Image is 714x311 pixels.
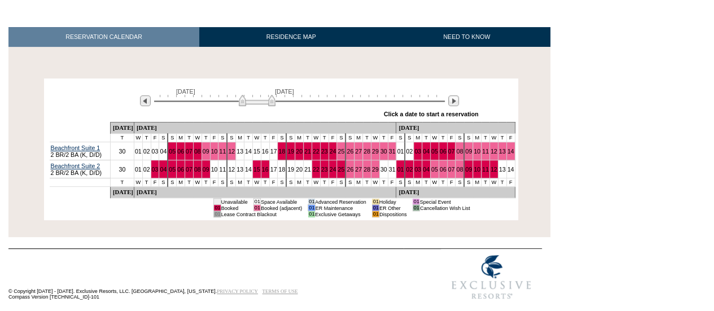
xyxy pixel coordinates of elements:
[203,166,209,173] a: 09
[422,134,431,142] td: T
[295,178,304,187] td: M
[405,134,413,142] td: S
[338,166,344,173] a: 25
[227,134,235,142] td: S
[456,148,463,155] a: 08
[474,148,480,155] a: 10
[134,134,142,142] td: W
[481,178,490,187] td: T
[252,178,261,187] td: W
[396,134,405,142] td: S
[489,178,498,187] td: W
[219,166,226,173] a: 11
[202,178,210,187] td: T
[337,134,345,142] td: S
[177,166,184,173] a: 06
[262,288,298,294] a: TERMS OF USE
[431,148,438,155] a: 05
[287,148,294,155] a: 19
[397,166,404,173] a: 01
[152,166,159,173] a: 03
[379,211,407,217] td: Dispositions
[345,134,354,142] td: S
[313,148,319,155] a: 22
[176,88,195,95] span: [DATE]
[423,166,430,173] a: 04
[308,199,315,205] td: 01
[202,134,210,142] td: T
[119,148,125,155] a: 30
[169,166,176,173] a: 05
[489,134,498,142] td: W
[219,148,226,155] a: 11
[347,148,353,155] a: 26
[262,166,269,173] a: 16
[413,199,419,205] td: 01
[134,178,142,187] td: W
[448,95,459,106] img: Next
[110,134,134,142] td: T
[236,134,244,142] td: M
[269,178,278,187] td: F
[315,205,366,211] td: ER Maintenance
[490,148,497,155] a: 12
[315,199,366,205] td: Advanced Reservation
[389,166,396,173] a: 31
[414,134,422,142] td: M
[304,166,311,173] a: 21
[261,199,303,205] td: Space Available
[448,148,455,155] a: 07
[396,178,405,187] td: S
[345,178,354,187] td: S
[287,166,294,173] a: 19
[262,148,269,155] a: 16
[313,166,319,173] a: 22
[110,178,134,187] td: T
[371,178,379,187] td: W
[221,199,248,205] td: Unavailable
[321,166,328,173] a: 23
[50,142,111,160] td: 2 BR/2 BA (K, D/D)
[160,148,167,155] a: 04
[380,166,387,173] a: 30
[185,178,193,187] td: T
[423,148,430,155] a: 04
[414,166,421,173] a: 03
[236,166,243,173] a: 13
[363,134,371,142] td: T
[278,148,285,155] a: 18
[379,205,407,211] td: ER Other
[397,148,404,155] a: 01
[110,187,134,198] td: [DATE]
[498,178,506,187] td: T
[498,134,506,142] td: T
[507,148,514,155] a: 14
[270,148,277,155] a: 17
[441,249,542,305] img: Exclusive Resorts
[405,178,413,187] td: S
[396,122,515,134] td: [DATE]
[296,148,303,155] a: 20
[228,166,235,173] a: 12
[406,166,413,173] a: 02
[389,148,396,155] a: 31
[218,134,227,142] td: S
[419,199,470,205] td: Special Event
[134,187,396,198] td: [DATE]
[347,166,353,173] a: 26
[244,178,253,187] td: T
[383,27,550,47] a: NEED TO KNOW
[51,163,100,169] a: Beachfront Suite 2
[278,166,285,173] a: 18
[177,178,185,187] td: M
[388,134,396,142] td: F
[379,178,388,187] td: T
[159,134,168,142] td: S
[413,205,419,211] td: 01
[177,148,184,155] a: 06
[304,148,311,155] a: 21
[455,178,464,187] td: S
[8,27,199,47] a: RESERVATION CALENDAR
[507,166,514,173] a: 14
[227,178,235,187] td: S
